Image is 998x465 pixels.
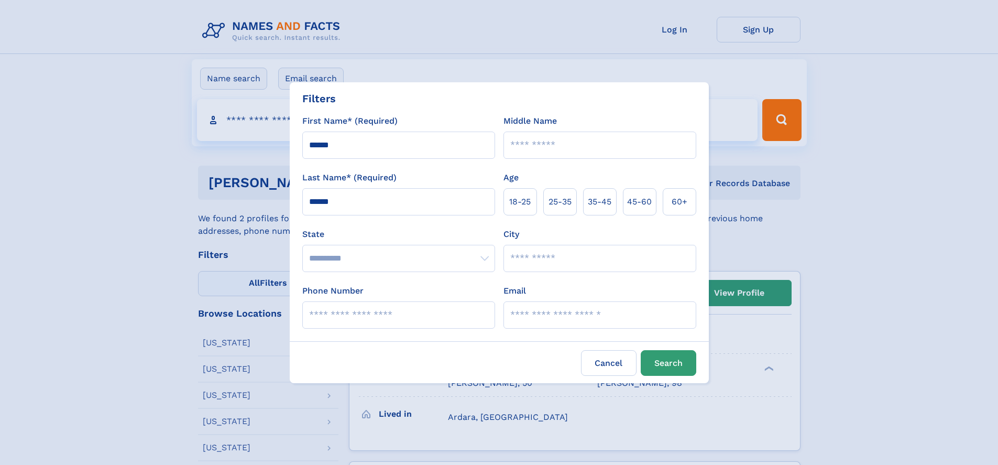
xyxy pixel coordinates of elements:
[672,196,687,208] span: 60+
[302,91,336,106] div: Filters
[588,196,611,208] span: 35‑45
[302,285,364,297] label: Phone Number
[509,196,531,208] span: 18‑25
[503,228,519,241] label: City
[503,171,519,184] label: Age
[641,350,696,376] button: Search
[627,196,652,208] span: 45‑60
[549,196,572,208] span: 25‑35
[302,115,398,127] label: First Name* (Required)
[581,350,637,376] label: Cancel
[302,171,397,184] label: Last Name* (Required)
[503,115,557,127] label: Middle Name
[503,285,526,297] label: Email
[302,228,495,241] label: State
